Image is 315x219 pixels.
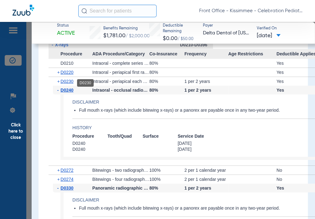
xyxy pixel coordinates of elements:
div: 80% [149,59,184,68]
div: Bitewings - two radiographic images [92,166,149,175]
div: 1 per 2 years [184,86,228,94]
span: - [52,42,53,47]
span: D0272 [60,168,73,173]
div: Intraoral - occlusal radiographic image [92,86,149,94]
span: Procedure [72,133,107,139]
div: 2 per 1 calendar year [184,166,228,175]
span: X-rays [55,42,69,47]
span: - [57,86,61,94]
span: D0240 [60,88,73,93]
span: Service Date [178,133,213,139]
div: 80% [149,184,184,192]
span: D0240 [72,146,107,152]
span: + [57,68,61,77]
span: / $2,000.00 [126,34,150,38]
span: / $50.00 [178,37,194,41]
div: 1 per 2 years [184,77,228,86]
span: Procedure [49,49,92,59]
div: 80% [149,86,184,94]
span: Age Restrictions [228,49,276,59]
span: + [57,77,61,86]
span: Co-Insurance [149,49,184,59]
span: D0220 [60,70,73,75]
span: D0210 [60,61,73,66]
span: Delta Dental of [US_STATE] [203,29,251,37]
div: 80% [149,68,184,77]
span: Tooth/Quad [107,133,142,139]
span: Deductible Remaining [163,23,197,34]
span: Front Office - Kissimmee - Celebration Pediatric Dentistry [199,8,302,14]
div: Panoramic radiographic image [92,184,149,192]
input: Search for patients [78,5,157,17]
div: Intraoral - complete series of radiographic images [92,59,149,68]
span: + [57,175,61,184]
iframe: Chat Widget [284,189,315,219]
span: Verified On [256,26,305,32]
span: $0.00 [163,36,178,41]
div: 1 per 2 years [184,184,228,192]
span: + [57,166,61,175]
div: Bitewings - four radiographic images [92,175,149,184]
span: Active [57,29,75,37]
span: D0230 [60,79,73,84]
div: 80% [149,77,184,86]
div: Intraoral - periapical each additional radiographic image [92,77,149,86]
span: - [57,184,61,192]
div: 100% [149,175,184,184]
span: Surface [142,133,178,139]
span: $1,781.00 [103,33,126,38]
span: [DATE] [256,32,281,40]
span: Benefits Remaining [103,26,150,32]
div: 100% [149,166,184,175]
div: D0230 [77,79,94,87]
span: Status [57,23,75,29]
img: Zuub Logo [13,5,34,16]
img: Search Icon [81,8,87,14]
span: D0330 [60,186,73,191]
span: Payer [203,23,251,29]
span: D0274 [60,177,73,182]
span: [DATE] [178,146,213,152]
div: Intraoral - periapical first radiographic image [92,68,149,77]
span: D0240 [72,140,107,146]
span: ADA Procedure/Category [92,49,149,59]
span: Frequency [184,49,228,59]
div: D0210-D0396 [180,41,213,49]
div: 2 per 1 calendar year [184,175,228,184]
span: [DATE] [178,140,213,146]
